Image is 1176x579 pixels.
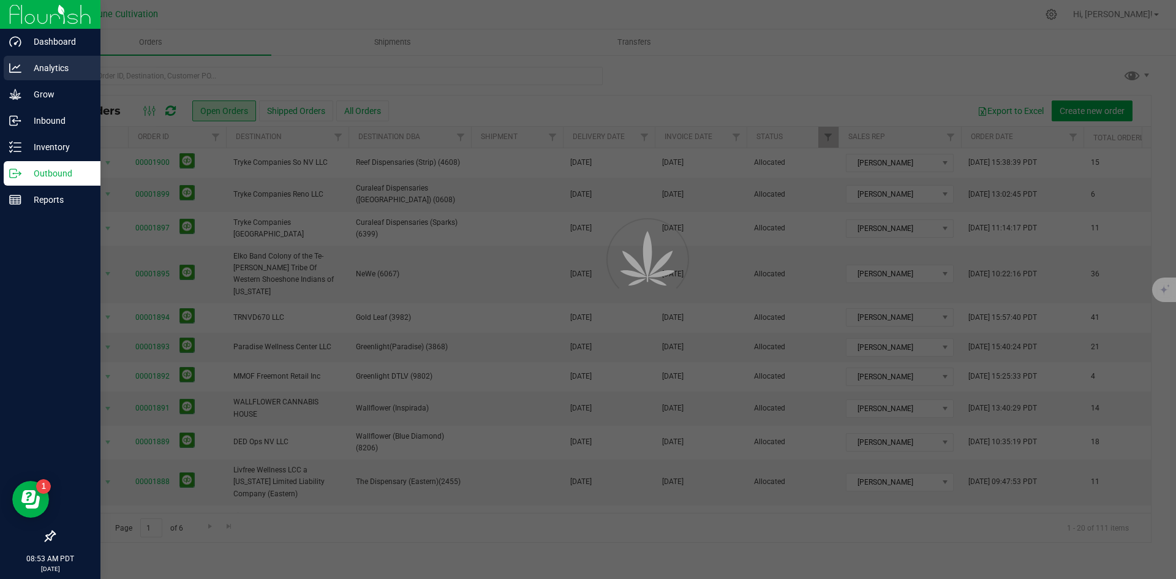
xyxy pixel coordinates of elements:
p: Inbound [21,113,95,128]
inline-svg: Inbound [9,115,21,127]
inline-svg: Analytics [9,62,21,74]
p: Reports [21,192,95,207]
p: Grow [21,87,95,102]
inline-svg: Inventory [9,141,21,153]
p: Analytics [21,61,95,75]
p: Outbound [21,166,95,181]
inline-svg: Grow [9,88,21,100]
inline-svg: Reports [9,194,21,206]
inline-svg: Dashboard [9,36,21,48]
p: 08:53 AM PDT [6,553,95,564]
iframe: Resource center [12,481,49,518]
inline-svg: Outbound [9,167,21,180]
p: Dashboard [21,34,95,49]
p: Inventory [21,140,95,154]
p: [DATE] [6,564,95,573]
iframe: Resource center unread badge [36,479,51,494]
